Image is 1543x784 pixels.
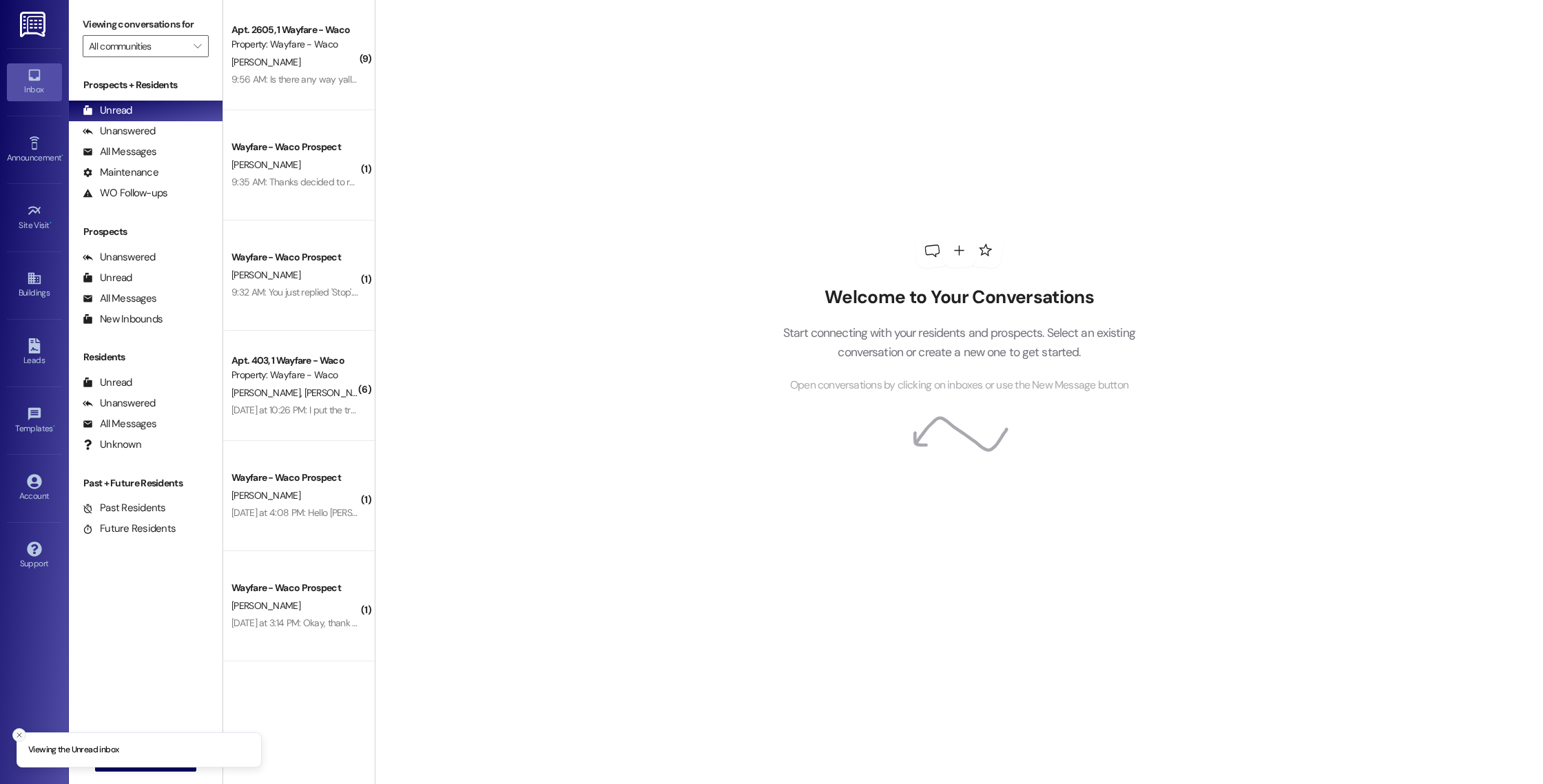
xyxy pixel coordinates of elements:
div: Wayfare - Waco Prospect [231,250,359,265]
span: [PERSON_NAME] [231,56,300,68]
span: [PERSON_NAME] [304,386,373,399]
a: Leads [7,334,62,371]
span: Open conversations by clicking on inboxes or use the New Message button [790,377,1128,394]
a: Account [7,470,62,507]
span: • [61,151,63,161]
div: Wayfare - Waco Prospect [231,471,359,485]
div: Residents [69,350,222,364]
div: Past Residents [83,501,166,515]
div: Maintenance [83,165,158,180]
span: • [50,218,52,228]
p: Viewing the Unread inbox [28,744,118,756]
img: ResiDesk Logo [20,12,48,37]
div: Apt. 2605, 1 Wayfare - Waco [231,23,359,37]
div: 9:56 AM: Is there any way yall can give me anything to turn in to a new place I'm trying to get a... [231,73,661,85]
span: [PERSON_NAME] [231,386,304,399]
div: Property: Wayfare - Waco [231,368,359,382]
div: Prospects [69,225,222,239]
div: Past + Future Residents [69,476,222,491]
div: 9:32 AM: You just replied 'Stop'. Are you sure you want to opt out of this thread? Please reply w... [231,286,757,298]
a: Site Visit • [7,199,62,236]
div: 9:35 AM: Thanks decided to relocate to [PERSON_NAME] [231,176,461,188]
div: New Inbounds [83,312,163,327]
div: All Messages [83,291,156,306]
div: Unknown [83,437,141,452]
div: Property: Wayfare - Waco [231,37,359,52]
div: Wayfare - Waco Prospect [231,581,359,595]
div: Unanswered [83,124,156,138]
div: Wayfare - Waco Prospect [231,140,359,154]
div: [DATE] at 10:26 PM: I put the trash in can tied . It was not picked up. Did he come after 9:30. I... [231,404,832,416]
a: Buildings [7,267,62,304]
div: [DATE] at 4:08 PM: Hello [PERSON_NAME], I hope you are recovering well. I just wanted to check in... [231,506,1057,519]
div: Future Residents [83,522,176,536]
div: Unanswered [83,250,156,265]
div: Unread [83,103,132,118]
label: Viewing conversations for [83,14,209,35]
h2: Welcome to Your Conversations [762,287,1156,309]
div: Unanswered [83,396,156,411]
div: All Messages [83,145,156,159]
span: • [53,422,55,431]
span: [PERSON_NAME] [231,599,300,612]
p: Start connecting with your residents and prospects. Select an existing conversation or create a n... [762,323,1156,362]
input: All communities [89,35,187,57]
div: Unread [83,375,132,390]
span: [PERSON_NAME] [231,269,300,281]
span: [PERSON_NAME] [231,158,300,171]
div: Apt. 403, 1 Wayfare - Waco [231,353,359,368]
span: [PERSON_NAME] [231,489,300,502]
div: [DATE] at 3:14 PM: Okay, thank you. I will get it fixed! [231,617,433,629]
div: WO Follow-ups [83,186,167,200]
i:  [194,41,201,52]
div: All Messages [83,417,156,431]
a: Templates • [7,402,62,440]
a: Inbox [7,63,62,101]
button: Close toast [12,728,26,742]
div: Apt. 1301, 1 Wayfare - Waco [231,684,359,699]
a: Support [7,537,62,575]
div: Prospects + Residents [69,78,222,92]
div: Unread [83,271,132,285]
